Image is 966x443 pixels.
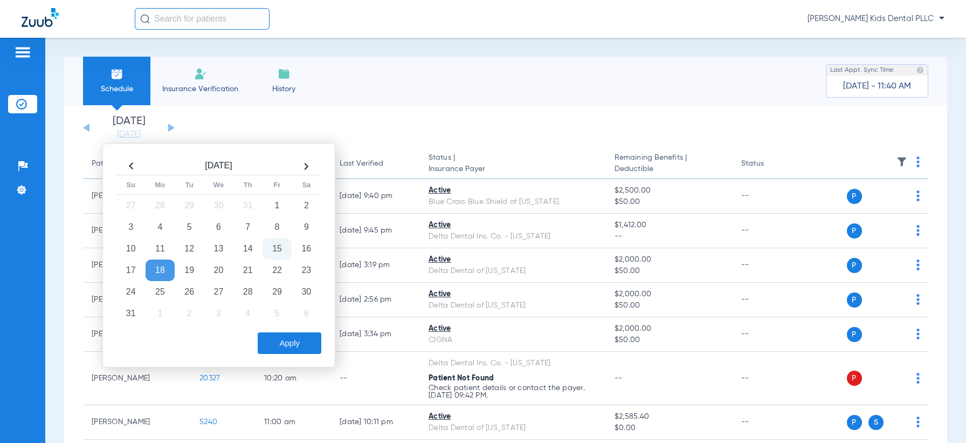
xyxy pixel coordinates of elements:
img: group-dot-blue.svg [916,225,920,236]
div: Delta Dental of [US_STATE] [429,422,597,434]
span: 5240 [199,418,217,426]
td: -- [733,214,805,248]
td: [DATE] 10:11 PM [331,405,420,440]
span: P [847,415,862,430]
th: Remaining Benefits | [606,149,733,179]
td: [PERSON_NAME] [83,352,191,405]
input: Search for patients [135,8,270,30]
img: group-dot-blue.svg [916,190,920,201]
span: P [847,189,862,204]
td: [DATE] 3:19 PM [331,248,420,283]
span: Insurance Verification [158,84,242,94]
button: Apply [258,332,321,354]
td: -- [733,179,805,214]
div: Delta Dental Ins. Co. - [US_STATE] [429,231,597,242]
span: $0.00 [615,422,724,434]
td: [DATE] 2:56 PM [331,283,420,317]
iframe: Chat Widget [912,391,966,443]
img: Schedule [111,67,123,80]
div: Delta Dental of [US_STATE] [429,265,597,277]
img: Zuub Logo [22,8,59,27]
td: [PERSON_NAME] [83,405,191,440]
span: P [847,223,862,238]
div: Patient Name [92,158,182,169]
th: Status | [420,149,606,179]
div: Delta Dental of [US_STATE] [429,300,597,311]
span: $50.00 [615,196,724,208]
span: P [847,371,862,386]
div: Patient Name [92,158,139,169]
td: 11:00 AM [256,405,331,440]
span: Deductible [615,163,724,175]
td: -- [733,317,805,352]
td: -- [733,352,805,405]
div: Blue Cross Blue Shield of [US_STATE] [429,196,597,208]
span: -- [615,231,724,242]
a: [DATE] [96,129,161,140]
div: Last Verified [340,158,411,169]
span: $2,500.00 [615,185,724,196]
img: filter.svg [896,156,907,167]
td: [DATE] 3:34 PM [331,317,420,352]
div: Active [429,254,597,265]
td: [DATE] 9:45 PM [331,214,420,248]
span: Schedule [91,84,142,94]
td: -- [331,352,420,405]
div: Active [429,411,597,422]
span: $2,000.00 [615,254,724,265]
span: -- [615,374,623,382]
span: 20327 [199,374,220,382]
td: [DATE] 9:40 PM [331,179,420,214]
p: Check patient details or contact the payer. [DATE] 09:42 PM. [429,384,597,399]
div: Active [429,289,597,300]
img: Manual Insurance Verification [194,67,207,80]
div: Active [429,185,597,196]
span: P [847,258,862,273]
img: last sync help info [916,66,924,74]
span: Last Appt. Sync Time: [830,65,895,76]
div: Delta Dental Ins. Co. - [US_STATE] [429,358,597,369]
span: $2,585.40 [615,411,724,422]
img: group-dot-blue.svg [916,373,920,384]
div: Active [429,323,597,335]
img: group-dot-blue.svg [916,294,920,305]
div: Last Verified [340,158,383,169]
td: -- [733,405,805,440]
td: 10:20 AM [256,352,331,405]
img: group-dot-blue.svg [916,156,920,167]
span: $50.00 [615,265,724,277]
img: Search Icon [140,14,150,24]
div: Active [429,220,597,231]
span: P [847,327,862,342]
span: $50.00 [615,335,724,346]
span: [DATE] - 11:40 AM [843,81,911,92]
span: Patient Not Found [429,374,494,382]
th: Status [733,149,805,179]
span: $2,000.00 [615,289,724,300]
span: Insurance Payer [429,163,597,175]
img: group-dot-blue.svg [916,260,920,270]
td: -- [733,283,805,317]
span: $2,000.00 [615,323,724,335]
span: S [868,415,884,430]
td: -- [733,248,805,283]
div: CIGNA [429,335,597,346]
span: [PERSON_NAME] Kids Dental PLLC [808,13,944,24]
img: History [278,67,291,80]
span: $50.00 [615,300,724,311]
img: group-dot-blue.svg [916,329,920,339]
span: History [258,84,309,94]
span: $1,412.00 [615,220,724,231]
li: [DATE] [96,116,161,140]
th: [DATE] [146,158,292,175]
span: P [847,292,862,308]
img: hamburger-icon [14,46,31,59]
